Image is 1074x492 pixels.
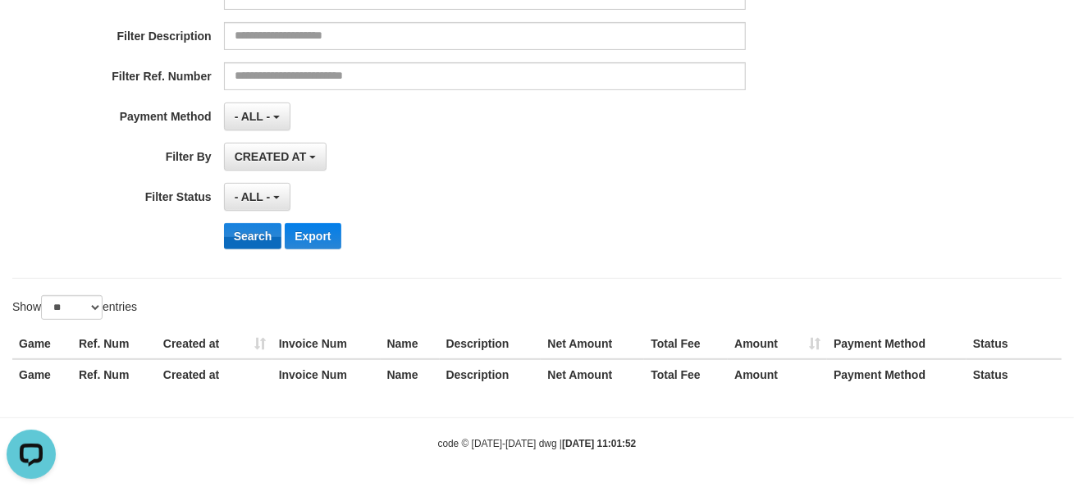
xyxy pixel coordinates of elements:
th: Payment Method [827,359,967,389]
th: Net Amount [541,359,644,389]
th: Created at [157,329,272,359]
th: Total Fee [644,329,728,359]
strong: [DATE] 11:01:52 [562,438,636,449]
th: Description [440,329,542,359]
th: Game [12,359,72,389]
th: Amount [728,329,827,359]
span: - ALL - [235,110,271,123]
span: - ALL - [235,190,271,203]
th: Amount [728,359,827,389]
th: Ref. Num [72,329,157,359]
button: Open LiveChat chat widget [7,7,56,56]
th: Invoice Num [272,329,381,359]
button: - ALL - [224,102,290,130]
th: Game [12,329,72,359]
span: CREATED AT [235,150,307,163]
th: Description [440,359,542,389]
label: Show entries [12,295,137,320]
th: Net Amount [541,329,644,359]
th: Ref. Num [72,359,157,389]
select: Showentries [41,295,103,320]
th: Name [381,359,440,389]
th: Created at [157,359,272,389]
th: Total Fee [644,359,728,389]
button: - ALL - [224,183,290,211]
th: Name [381,329,440,359]
small: code © [DATE]-[DATE] dwg | [438,438,637,449]
button: Search [224,223,282,249]
button: CREATED AT [224,143,327,171]
button: Export [285,223,340,249]
th: Status [967,329,1062,359]
th: Invoice Num [272,359,381,389]
th: Payment Method [827,329,967,359]
th: Status [967,359,1062,389]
